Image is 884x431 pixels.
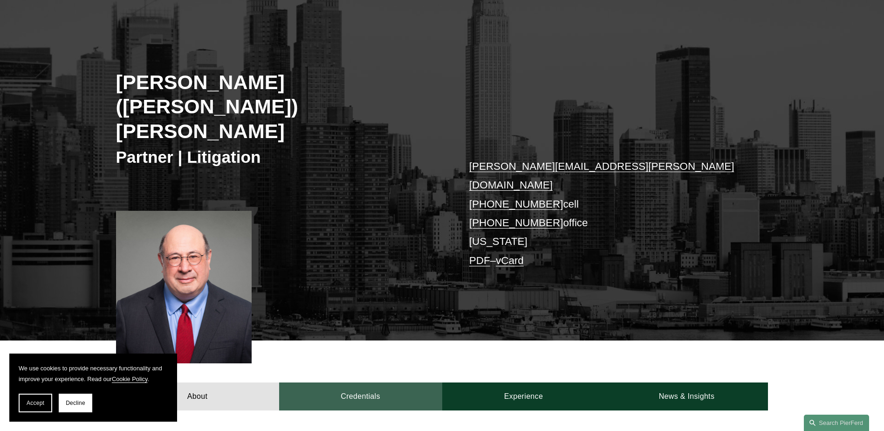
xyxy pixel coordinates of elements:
p: cell office [US_STATE] – [469,157,741,270]
a: News & Insights [605,382,768,410]
p: We use cookies to provide necessary functionality and improve your experience. Read our . [19,363,168,384]
span: Decline [66,400,85,406]
a: Experience [442,382,605,410]
a: PDF [469,255,490,266]
a: [PHONE_NUMBER] [469,198,563,210]
a: Credentials [279,382,442,410]
button: Accept [19,394,52,412]
a: Search this site [804,415,869,431]
a: Cookie Policy [112,375,148,382]
a: About [116,382,279,410]
h3: Partner | Litigation [116,147,442,167]
button: Decline [59,394,92,412]
section: Cookie banner [9,354,177,422]
a: [PERSON_NAME][EMAIL_ADDRESS][PERSON_NAME][DOMAIN_NAME] [469,160,734,191]
a: [PHONE_NUMBER] [469,217,563,229]
h2: [PERSON_NAME] ([PERSON_NAME]) [PERSON_NAME] [116,70,442,143]
a: vCard [496,255,524,266]
span: Accept [27,400,44,406]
